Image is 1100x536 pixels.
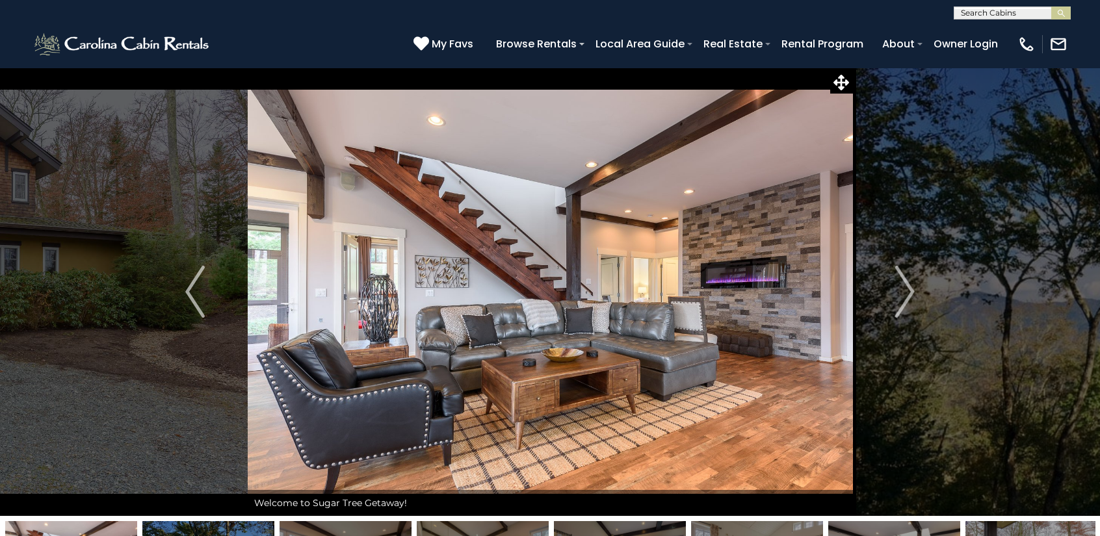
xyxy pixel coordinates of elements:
[142,68,248,516] button: Previous
[852,68,958,516] button: Next
[248,490,853,516] div: Welcome to Sugar Tree Getaway!
[876,32,921,55] a: About
[490,32,583,55] a: Browse Rentals
[413,36,477,53] a: My Favs
[1017,35,1036,53] img: phone-regular-white.png
[432,36,473,52] span: My Favs
[589,32,691,55] a: Local Area Guide
[927,32,1004,55] a: Owner Login
[697,32,769,55] a: Real Estate
[895,266,915,318] img: arrow
[33,31,213,57] img: White-1-2.png
[185,266,205,318] img: arrow
[1049,35,1067,53] img: mail-regular-white.png
[775,32,870,55] a: Rental Program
